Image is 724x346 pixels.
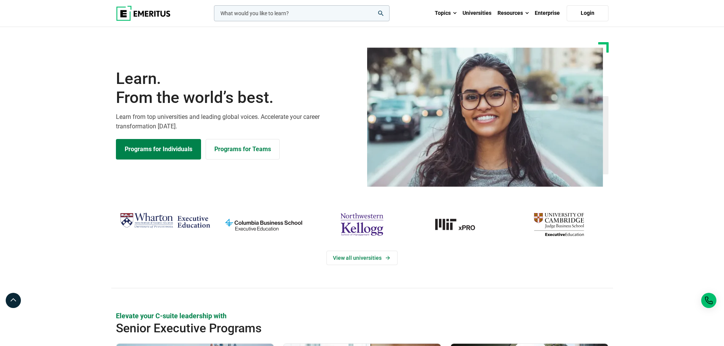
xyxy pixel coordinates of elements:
[218,210,309,239] img: columbia-business-school
[116,139,201,160] a: Explore Programs
[116,321,559,336] h2: Senior Executive Programs
[415,210,506,239] img: MIT xPRO
[116,88,358,107] span: From the world’s best.
[116,311,608,321] p: Elevate your C-suite leadership with
[120,210,211,232] img: Wharton Executive Education
[116,112,358,131] p: Learn from top universities and leading global voices. Accelerate your career transformation [DATE].
[513,210,604,239] img: cambridge-judge-business-school
[206,139,280,160] a: Explore for Business
[214,5,390,21] input: woocommerce-product-search-field-0
[415,210,506,239] a: MIT-xPRO
[317,210,407,239] img: northwestern-kellogg
[326,251,398,265] a: View Universities
[567,5,608,21] a: Login
[116,69,358,107] h1: Learn.
[367,47,603,187] img: Learn from the world's best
